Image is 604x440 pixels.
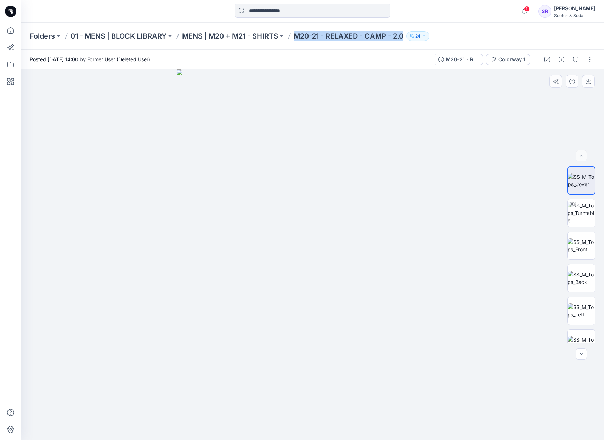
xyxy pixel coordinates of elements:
[294,31,403,41] p: M20-21 - RELAXED - CAMP - 2.0
[568,336,595,351] img: SS_M_Tops_Right
[434,54,483,65] button: M20-21 - RELAXED - CAMP - 2.0
[177,69,449,440] img: eyJhbGciOiJIUzI1NiIsImtpZCI6IjAiLCJzbHQiOiJzZXMiLCJ0eXAiOiJKV1QifQ.eyJkYXRhIjp7InR5cGUiOiJzdG9yYW...
[182,31,278,41] a: MENS | M20 + M21 - SHIRTS
[415,32,420,40] p: 24
[568,173,595,188] img: SS_M_Tops_Cover
[486,54,530,65] button: Colorway 1
[556,54,567,65] button: Details
[446,56,479,63] div: M20-21 - RELAXED - CAMP - 2.0
[568,271,595,286] img: SS_M_Tops_Back
[568,238,595,253] img: SS_M_Tops_Front
[538,5,551,18] div: SR
[87,56,150,62] a: Former User (Deleted User)
[568,202,595,224] img: SS_M_Tops_Turntable
[554,13,595,18] div: Scotch & Soda
[554,4,595,13] div: [PERSON_NAME]
[498,56,525,63] div: Colorway 1
[524,6,530,12] span: 1
[30,31,55,41] a: Folders
[70,31,166,41] a: 01 - MENS | BLOCK LIBRARY
[568,303,595,318] img: SS_M_Tops_Left
[30,56,150,63] span: Posted [DATE] 14:00 by
[406,31,429,41] button: 24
